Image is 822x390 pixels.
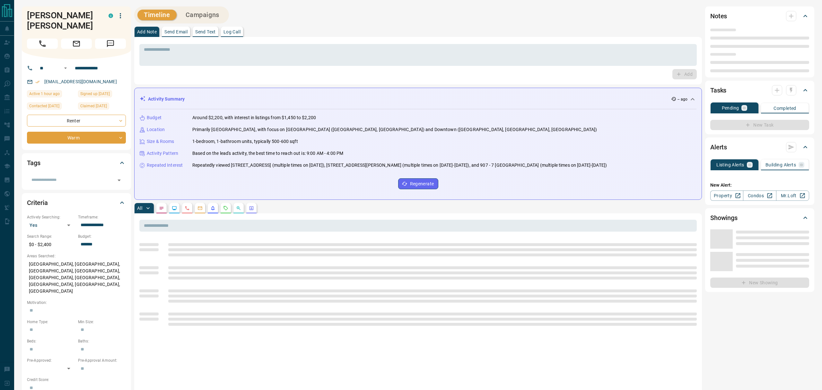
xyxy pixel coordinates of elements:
p: $0 - $2,400 [27,239,75,250]
span: Claimed [DATE] [80,103,107,109]
h1: [PERSON_NAME] [PERSON_NAME] [27,10,99,31]
p: New Alert: [710,182,809,189]
svg: Emails [197,206,203,211]
p: Search Range: [27,234,75,239]
svg: Agent Actions [249,206,254,211]
button: Campaigns [179,10,226,20]
span: Contacted [DATE] [29,103,59,109]
p: Primarily [GEOGRAPHIC_DATA], with focus on [GEOGRAPHIC_DATA] ([GEOGRAPHIC_DATA], [GEOGRAPHIC_DATA... [192,126,597,133]
svg: Lead Browsing Activity [172,206,177,211]
h2: Tags [27,158,40,168]
a: [EMAIL_ADDRESS][DOMAIN_NAME] [44,79,117,84]
h2: Alerts [710,142,727,152]
div: Alerts [710,139,809,155]
span: Signed up [DATE] [80,91,110,97]
span: Email [61,39,92,49]
div: Tue Oct 14 2025 [27,102,75,111]
p: Beds: [27,338,75,344]
div: Renter [27,115,126,127]
p: 1-bedroom, 1-bathroom units, typically 500-600 sqft [192,138,298,145]
p: Add Note [137,30,157,34]
h2: Notes [710,11,727,21]
p: Actively Searching: [27,214,75,220]
p: Size & Rooms [147,138,174,145]
p: Send Text [195,30,216,34]
svg: Listing Alerts [210,206,215,211]
svg: Opportunities [236,206,241,211]
p: Listing Alerts [716,163,744,167]
span: Call [27,39,58,49]
div: Wed Nov 27 2024 [78,90,126,99]
p: Min Size: [78,319,126,325]
p: Around $2,200, with interest in listings from $1,450 to $2,200 [192,114,316,121]
p: Completed [774,106,796,111]
div: condos.ca [109,13,113,18]
p: Credit Score: [27,377,126,383]
p: Repeated Interest [147,162,183,169]
button: Open [62,64,69,72]
div: Tasks [710,83,809,98]
a: Property [710,191,743,201]
p: Location [147,126,165,133]
p: Activity Summary [148,96,185,102]
div: Wed Oct 15 2025 [27,90,75,99]
div: Wed Nov 27 2024 [78,102,126,111]
svg: Calls [185,206,190,211]
button: Regenerate [398,178,438,189]
h2: Showings [710,213,738,223]
div: Warm [27,132,126,144]
p: Budget: [78,234,126,239]
p: Baths: [78,338,126,344]
a: Mr.Loft [776,191,809,201]
p: Motivation: [27,300,126,306]
p: Timeframe: [78,214,126,220]
p: Pre-Approved: [27,358,75,363]
p: Send Email [164,30,188,34]
p: Based on the lead's activity, the best time to reach out is: 9:00 AM - 4:00 PM [192,150,343,157]
div: Notes [710,8,809,24]
svg: Notes [159,206,164,211]
div: Criteria [27,195,126,210]
p: Building Alerts [765,163,796,167]
p: All [137,206,142,210]
p: -- ago [678,96,687,102]
p: [GEOGRAPHIC_DATA], [GEOGRAPHIC_DATA], [GEOGRAPHIC_DATA], [GEOGRAPHIC_DATA], [GEOGRAPHIC_DATA], [G... [27,259,126,297]
button: Timeline [137,10,177,20]
h2: Criteria [27,198,48,208]
p: Home Type: [27,319,75,325]
div: Yes [27,220,75,230]
a: Condos [743,191,776,201]
p: Repeatedly viewed [STREET_ADDRESS] (multiple times on [DATE]), [STREET_ADDRESS][PERSON_NAME] (mul... [192,162,607,169]
p: Budget [147,114,162,121]
div: Showings [710,210,809,226]
p: Log Call [223,30,240,34]
span: Active 1 hour ago [29,91,60,97]
button: Open [115,176,124,185]
h2: Tasks [710,85,726,95]
p: Pre-Approval Amount: [78,358,126,363]
span: Message [95,39,126,49]
div: Tags [27,155,126,171]
p: Pending [722,106,739,110]
p: Areas Searched: [27,253,126,259]
div: Activity Summary-- ago [140,93,696,105]
p: Activity Pattern [147,150,178,157]
svg: Email Verified [35,80,40,84]
svg: Requests [223,206,228,211]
